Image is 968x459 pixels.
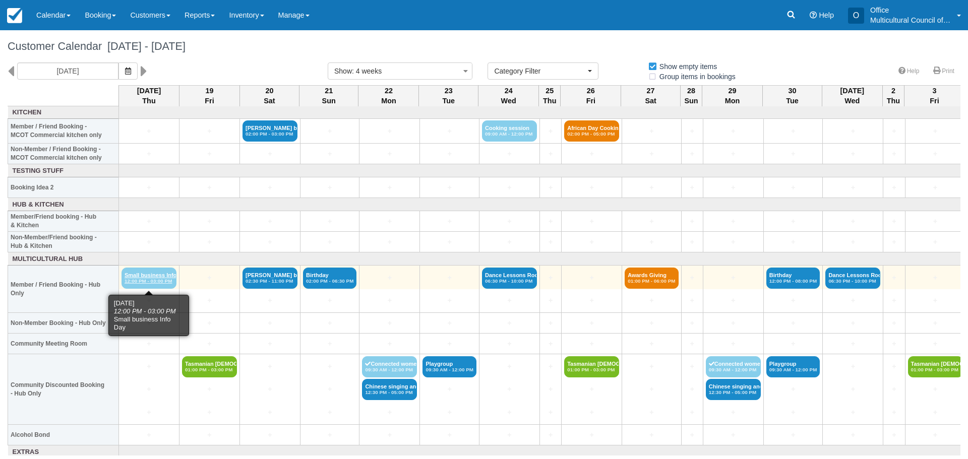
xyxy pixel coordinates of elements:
[825,182,880,193] a: +
[328,62,472,80] button: Show: 4 weeks
[908,149,963,159] a: +
[684,149,700,159] a: +
[625,126,678,137] a: +
[684,318,700,329] a: +
[303,237,356,247] a: +
[11,166,116,176] a: Testing Stuff
[246,278,294,284] em: 02:30 PM - 11:00 PM
[125,278,173,284] em: 12:00 PM - 03:00 PM
[706,379,761,400] a: Chinese singing and12:30 PM - 05:00 PM
[494,66,585,76] span: Category Filter
[625,430,678,440] a: +
[908,407,963,418] a: +
[182,356,237,377] a: Tasmanian [DEMOGRAPHIC_DATA] Ass01:00 PM - 03:00 PM
[243,237,297,247] a: +
[485,278,534,284] em: 06:30 PM - 10:00 PM
[122,216,176,227] a: +
[182,339,237,349] a: +
[706,149,761,159] a: +
[706,237,761,247] a: +
[243,318,297,329] a: +
[182,182,237,193] a: +
[8,266,119,313] th: Member / Friend Booking - Hub Only
[564,407,619,418] a: +
[482,407,537,418] a: +
[769,278,817,284] em: 12:00 PM - 08:00 PM
[766,407,820,418] a: +
[365,367,414,373] em: 09:30 AM - 12:00 PM
[628,278,675,284] em: 01:00 PM - 06:00 PM
[769,367,817,373] em: 09:30 AM - 12:00 PM
[648,73,744,80] span: Group items in bookings
[482,268,537,289] a: Dance Lessons Rock n06:30 PM - 10:00 PM
[306,278,353,284] em: 02:00 PM - 06:30 PM
[246,131,294,137] em: 02:00 PM - 03:00 PM
[684,407,700,418] a: +
[825,361,880,372] a: +
[709,367,758,373] em: 09:30 AM - 12:00 PM
[684,273,700,283] a: +
[362,356,417,377] a: Connected women09:30 AM - 12:00 PM
[182,149,237,159] a: +
[243,120,297,142] a: [PERSON_NAME] birthday02:00 PM - 03:00 PM
[706,430,761,440] a: +
[422,339,476,349] a: +
[182,126,237,137] a: +
[825,339,880,349] a: +
[684,126,700,137] a: +
[908,430,963,440] a: +
[422,384,476,395] a: +
[825,149,880,159] a: +
[243,268,297,289] a: [PERSON_NAME] birthday02:30 PM - 11:00 PM
[706,273,761,283] a: +
[122,339,176,349] a: +
[422,407,476,418] a: +
[684,295,700,306] a: +
[182,273,237,283] a: +
[648,59,723,74] label: Show empty items
[8,119,119,144] th: Member / Friend Booking - MCOT Commercial kitchen only
[886,273,902,283] a: +
[8,177,119,198] th: Booking Idea 2
[564,384,619,395] a: +
[825,237,880,247] a: +
[362,149,417,159] a: +
[122,149,176,159] a: +
[706,182,761,193] a: +
[625,268,678,289] a: Awards Giving01:00 PM - 06:00 PM
[625,361,678,372] a: +
[182,318,237,329] a: +
[561,85,621,106] th: 26 Fri
[122,126,176,137] a: +
[182,407,237,418] a: +
[886,430,902,440] a: +
[625,182,678,193] a: +
[362,339,417,349] a: +
[182,216,237,227] a: +
[564,295,619,306] a: +
[303,339,356,349] a: +
[684,216,700,227] a: +
[625,149,678,159] a: +
[706,126,761,137] a: +
[422,216,476,227] a: +
[684,237,700,247] a: +
[362,126,417,137] a: +
[766,182,820,193] a: +
[482,361,537,372] a: +
[539,85,561,106] th: 25 Thu
[542,318,559,329] a: +
[564,237,619,247] a: +
[303,384,356,395] a: +
[564,339,619,349] a: +
[182,384,237,395] a: +
[567,131,616,137] em: 02:00 PM - 05:00 PM
[908,216,963,227] a: +
[886,295,902,306] a: +
[766,356,820,377] a: Playgroup09:30 AM - 12:00 PM
[422,126,476,137] a: +
[303,126,356,137] a: +
[352,67,382,75] span: : 4 weeks
[303,318,356,329] a: +
[482,237,537,247] a: +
